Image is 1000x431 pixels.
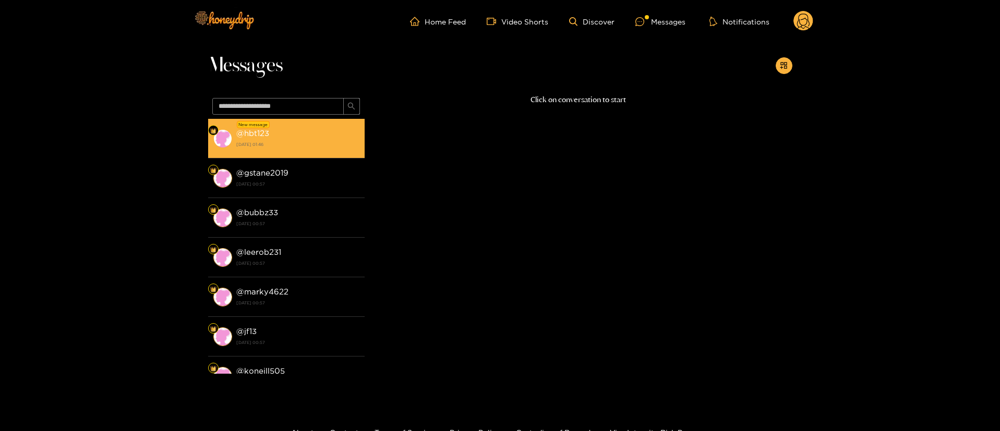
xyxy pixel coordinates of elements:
[213,288,232,306] img: conversation
[210,286,216,292] img: Fan Level
[365,94,792,106] p: Click on conversation to start
[236,258,359,268] strong: [DATE] 00:57
[236,179,359,189] strong: [DATE] 00:57
[236,219,359,228] strong: [DATE] 00:57
[210,207,216,213] img: Fan Level
[236,140,359,149] strong: [DATE] 01:46
[213,129,232,148] img: conversation
[210,365,216,372] img: Fan Level
[210,167,216,174] img: Fan Level
[236,298,359,307] strong: [DATE] 00:57
[236,208,278,217] strong: @ bubbz33
[236,338,359,347] strong: [DATE] 00:57
[208,53,283,78] span: Messages
[210,326,216,332] img: Fan Level
[213,327,232,346] img: conversation
[343,98,360,115] button: search
[210,247,216,253] img: Fan Level
[236,168,288,177] strong: @ gstane2019
[706,16,773,27] button: Notifications
[410,17,425,26] span: home
[569,17,615,26] a: Discover
[635,16,685,28] div: Messages
[236,287,288,296] strong: @ marky4622
[236,129,269,138] strong: @ hbt123
[210,128,216,134] img: Fan Level
[487,17,501,26] span: video-camera
[347,102,355,111] span: search
[410,17,466,26] a: Home Feed
[776,57,792,74] button: appstore-add
[213,169,232,188] img: conversation
[237,121,270,128] div: New message
[213,367,232,386] img: conversation
[213,248,232,267] img: conversation
[236,366,285,375] strong: @ koneill505
[236,248,281,256] strong: @ leerob231
[487,17,548,26] a: Video Shorts
[213,208,232,227] img: conversation
[236,327,257,336] strong: @ jf13
[780,61,788,70] span: appstore-add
